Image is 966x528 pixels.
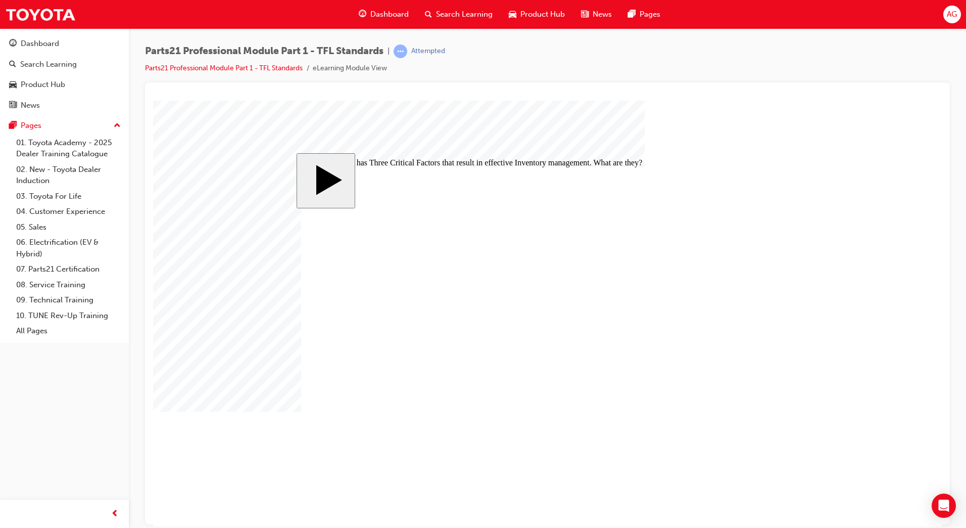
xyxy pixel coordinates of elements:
span: | [388,46,390,57]
button: Pages [4,116,125,135]
span: Pages [640,9,660,20]
span: search-icon [425,8,432,21]
div: Parts 21 Professionals 1-6 Start Course [143,53,645,374]
a: Dashboard [4,34,125,53]
div: Open Intercom Messenger [932,494,956,518]
a: 09. Technical Training [12,292,125,308]
span: learningRecordVerb_ATTEMPT-icon [394,45,407,58]
a: 10. TUNE Rev-Up Training [12,308,125,324]
a: 05. Sales [12,219,125,235]
a: 07. Parts21 Certification [12,261,125,277]
span: news-icon [9,101,17,110]
span: pages-icon [9,121,17,130]
button: AG [943,6,961,23]
span: News [593,9,612,20]
span: guage-icon [9,39,17,49]
span: Product Hub [520,9,565,20]
a: search-iconSearch Learning [417,4,501,25]
span: AG [947,9,957,20]
div: Dashboard [21,38,59,50]
span: car-icon [9,80,17,90]
a: News [4,96,125,115]
a: news-iconNews [573,4,620,25]
span: Search Learning [436,9,493,20]
span: Parts21 Professional Module Part 1 - TFL Standards [145,46,383,57]
span: guage-icon [359,8,366,21]
a: Parts21 Professional Module Part 1 - TFL Standards [145,64,303,72]
a: 06. Electrification (EV & Hybrid) [12,235,125,261]
div: Search Learning [20,59,77,70]
span: Dashboard [370,9,409,20]
span: car-icon [509,8,516,21]
button: DashboardSearch LearningProduct HubNews [4,32,125,116]
a: car-iconProduct Hub [501,4,573,25]
div: Product Hub [21,79,65,91]
span: prev-icon [111,508,119,520]
div: Pages [21,120,41,131]
a: 03. Toyota For Life [12,189,125,204]
a: All Pages [12,323,125,339]
div: News [21,100,40,111]
a: 04. Customer Experience [12,204,125,219]
a: guage-iconDashboard [351,4,417,25]
a: 01. Toyota Academy - 2025 Dealer Training Catalogue [12,135,125,162]
a: pages-iconPages [620,4,668,25]
a: 08. Service Training [12,277,125,293]
div: Attempted [411,47,445,56]
img: Trak [5,3,76,26]
a: 02. New - Toyota Dealer Induction [12,162,125,189]
span: up-icon [114,119,121,133]
span: search-icon [9,60,16,69]
a: Search Learning [4,55,125,74]
span: pages-icon [628,8,636,21]
button: Start [143,53,202,108]
a: Product Hub [4,75,125,94]
span: news-icon [581,8,589,21]
li: eLearning Module View [313,63,387,74]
